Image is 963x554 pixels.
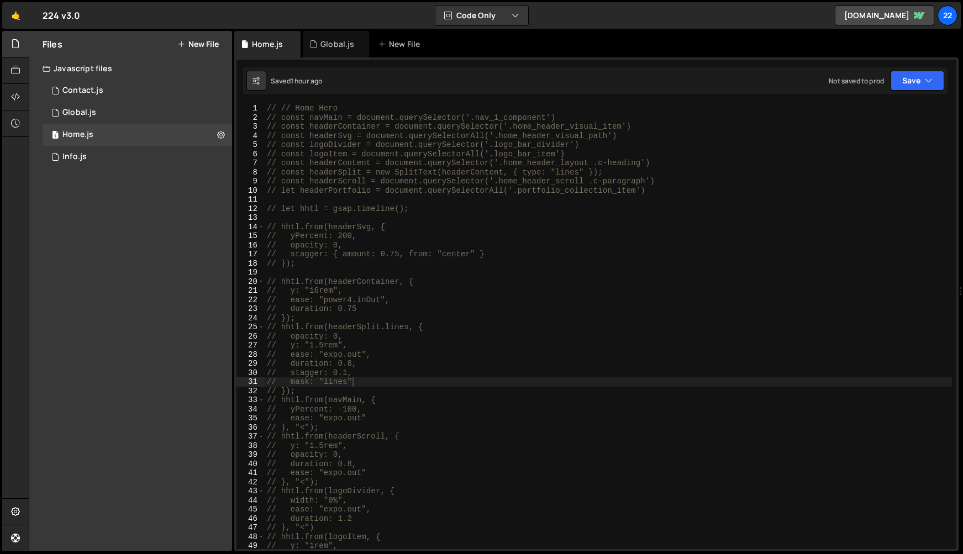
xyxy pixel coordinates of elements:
div: 224 v3.0 [43,9,80,22]
a: [DOMAIN_NAME] [835,6,934,25]
div: 36 [236,423,265,432]
div: 2 [236,113,265,123]
div: Info.js [62,152,87,162]
div: 14 [236,223,265,232]
div: 33 [236,395,265,405]
div: 27 [236,341,265,350]
div: 40 [236,460,265,469]
div: New File [378,39,424,50]
div: 44 [236,496,265,505]
div: 15 [236,231,265,241]
div: 16437/44941.js [43,80,232,102]
button: Save [891,71,944,91]
div: 8 [236,168,265,177]
div: 45 [236,505,265,514]
a: 🤙 [2,2,29,29]
div: 22 [236,296,265,305]
div: 43 [236,487,265,496]
div: 16437/44814.js [43,124,232,146]
div: 5 [236,140,265,150]
div: 42 [236,478,265,487]
div: Home.js [62,130,93,140]
div: 19 [236,268,265,277]
div: 9 [236,177,265,186]
div: 29 [236,359,265,368]
div: 46 [236,514,265,524]
div: 18 [236,259,265,268]
div: 34 [236,405,265,414]
div: 12 [236,204,265,214]
div: 1 hour ago [291,76,323,86]
div: 1 [236,104,265,113]
div: 24 [236,314,265,323]
div: 16437/44524.js [43,102,232,124]
div: 32 [236,387,265,396]
div: 11 [236,195,265,204]
a: 22 [938,6,957,25]
div: 6 [236,150,265,159]
div: 49 [236,541,265,551]
button: New File [177,40,219,49]
div: 28 [236,350,265,360]
div: Global.js [320,39,354,50]
div: Home.js [252,39,283,50]
div: 26 [236,332,265,341]
div: 4 [236,131,265,141]
div: 38 [236,441,265,451]
div: 31 [236,377,265,387]
div: 16437/44939.js [43,146,232,168]
span: 1 [52,131,59,140]
div: Contact.js [62,86,103,96]
div: 3 [236,122,265,131]
div: 21 [236,286,265,296]
div: 41 [236,468,265,478]
h2: Files [43,38,62,50]
div: 16 [236,241,265,250]
div: Global.js [62,108,96,118]
div: Not saved to prod [829,76,884,86]
div: 25 [236,323,265,332]
div: 30 [236,368,265,378]
div: 23 [236,304,265,314]
div: 39 [236,450,265,460]
div: Saved [271,76,322,86]
div: 17 [236,250,265,259]
button: Code Only [435,6,528,25]
div: 7 [236,159,265,168]
div: 10 [236,186,265,196]
div: 48 [236,532,265,542]
div: 37 [236,432,265,441]
div: 13 [236,213,265,223]
div: 47 [236,523,265,532]
div: 20 [236,277,265,287]
div: Javascript files [29,57,232,80]
div: 35 [236,414,265,423]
